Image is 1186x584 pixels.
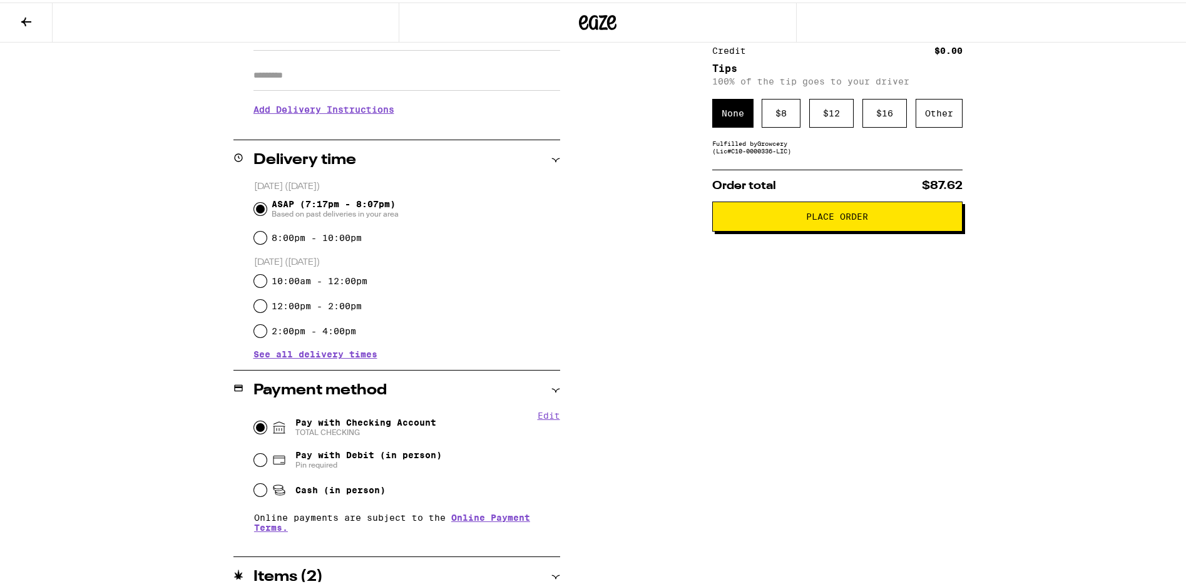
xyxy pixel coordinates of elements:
a: Online Payment Terms. [254,510,530,530]
p: 100% of the tip goes to your driver [712,74,963,84]
span: Place Order [806,210,868,218]
label: 2:00pm - 4:00pm [272,324,356,334]
p: [DATE] ([DATE]) [254,178,560,190]
div: $ 12 [809,96,854,125]
span: Pin required [295,458,442,468]
div: $0.00 [934,44,963,53]
span: Hi. Need any help? [8,9,90,19]
h2: Payment method [253,381,387,396]
label: 12:00pm - 2:00pm [272,299,362,309]
span: Pay with Debit (in person) [295,448,442,458]
div: $ 16 [862,96,907,125]
p: [DATE] ([DATE]) [254,254,560,266]
button: Place Order [712,199,963,229]
p: Online payments are subject to the [254,510,560,530]
h5: Tips [712,61,963,71]
h3: Add Delivery Instructions [253,93,560,121]
label: 8:00pm - 10:00pm [272,230,362,240]
span: Cash (in person) [295,483,386,493]
span: TOTAL CHECKING [295,425,436,435]
p: We'll contact you at [PHONE_NUMBER] when we arrive [253,121,560,131]
div: None [712,96,754,125]
span: Order total [712,178,776,189]
div: Other [916,96,963,125]
label: 10:00am - 12:00pm [272,274,367,284]
span: $87.62 [922,178,963,189]
div: Credit [712,44,755,53]
button: See all delivery times [253,347,377,356]
button: Edit [538,408,560,418]
h2: Delivery time [253,150,356,165]
div: $ 8 [762,96,800,125]
span: Based on past deliveries in your area [272,207,399,217]
h2: Items ( 2 ) [253,567,323,582]
span: ASAP (7:17pm - 8:07pm) [272,197,399,217]
span: Pay with Checking Account [295,415,436,435]
div: Fulfilled by Growcery (Lic# C10-0000336-LIC ) [712,137,963,152]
